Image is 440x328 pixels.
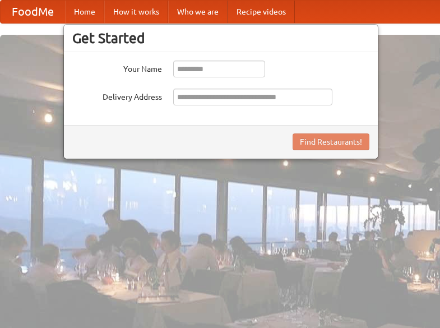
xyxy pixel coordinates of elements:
[228,1,295,23] a: Recipe videos
[72,61,162,75] label: Your Name
[104,1,168,23] a: How it works
[72,30,369,47] h3: Get Started
[65,1,104,23] a: Home
[168,1,228,23] a: Who we are
[72,89,162,103] label: Delivery Address
[293,133,369,150] button: Find Restaurants!
[1,1,65,23] a: FoodMe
